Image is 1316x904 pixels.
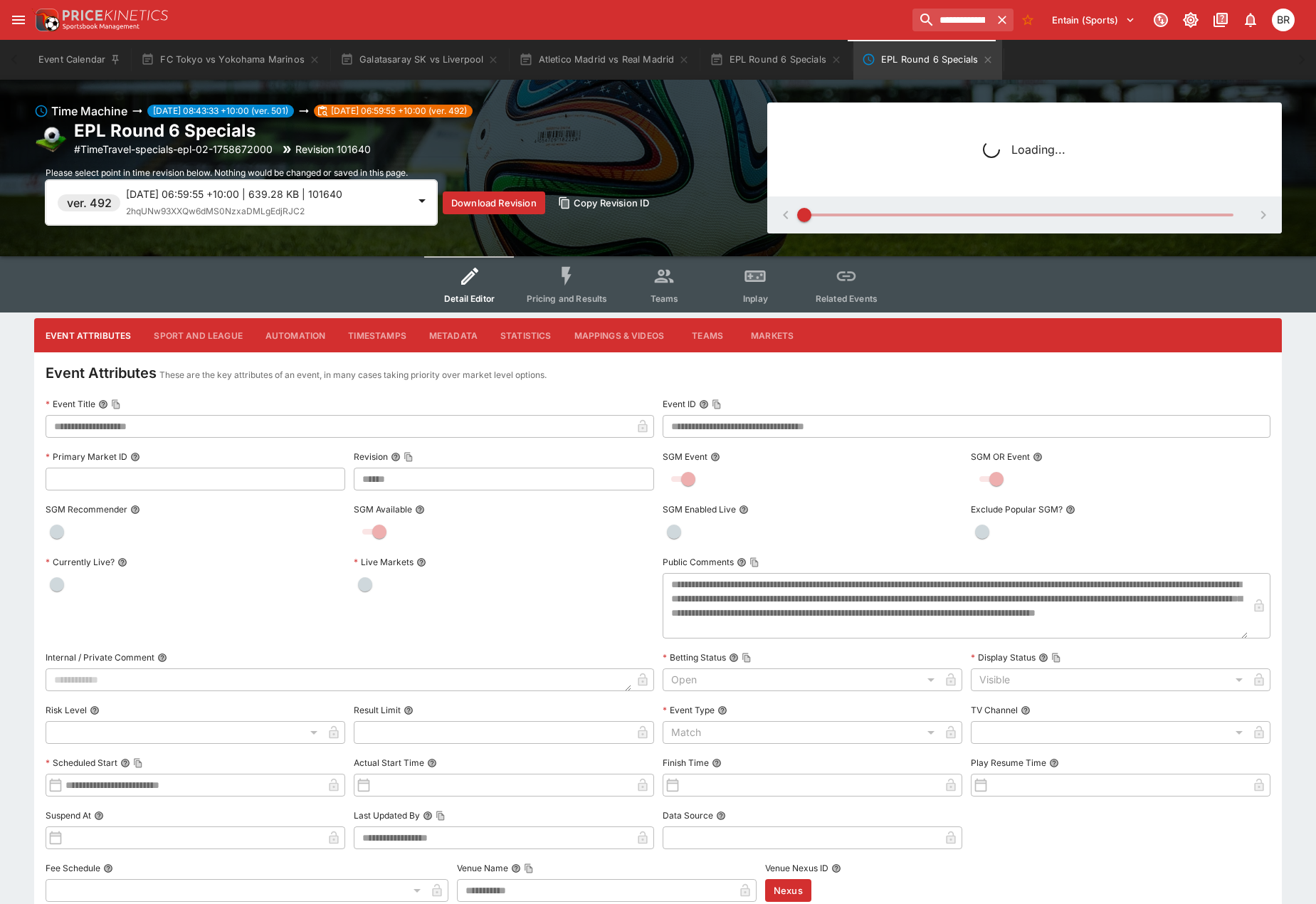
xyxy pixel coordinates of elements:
[404,705,414,715] button: Result Limit
[354,704,401,716] p: Result Limit
[418,318,489,352] button: Metadata
[147,105,294,117] span: [DATE] 08:43:33 +10:00 (ver. 501)
[46,862,100,874] p: Fee Schedule
[663,651,726,663] p: Betting Status
[354,757,424,769] p: Actual Start Time
[1238,7,1263,33] button: Notifications
[63,10,168,21] img: PriceKinetics
[427,758,437,768] button: Actual Start Time
[971,503,1063,515] p: Exclude Popular SGM?
[831,863,841,873] button: Venue Nexus ID
[743,293,768,304] span: Inplay
[712,399,722,409] button: Copy To Clipboard
[130,505,140,515] button: SGM Recommender
[1038,653,1048,663] button: Display StatusCopy To Clipboard
[524,863,534,873] button: Copy To Clipboard
[971,668,1248,691] div: Visible
[1016,9,1039,31] button: No Bookmarks
[663,451,707,463] p: SGM Event
[354,503,412,515] p: SGM Available
[737,557,747,567] button: Public CommentsCopy To Clipboard
[51,103,127,120] h6: Time Machine
[67,194,112,211] h6: ver. 492
[31,6,60,34] img: PriceKinetics Logo
[663,757,709,769] p: Finish Time
[436,811,446,821] button: Copy To Clipboard
[74,142,273,157] p: Copy To Clipboard
[1033,452,1043,462] button: SGM OR Event
[46,451,127,463] p: Primary Market ID
[98,399,108,409] button: Event TitleCopy To Clipboard
[6,7,31,33] button: open drawer
[1021,705,1031,715] button: TV Channel
[729,653,739,663] button: Betting StatusCopy To Clipboard
[391,452,401,462] button: RevisionCopy To Clipboard
[1178,7,1204,33] button: Toggle light/dark mode
[111,399,121,409] button: Copy To Clipboard
[971,704,1018,716] p: TV Channel
[1043,9,1144,31] button: Select Tenant
[663,503,736,515] p: SGM Enabled Live
[354,556,414,568] p: Live Markets
[130,452,140,462] button: Primary Market ID
[443,191,545,214] button: Download Revision
[527,293,608,304] span: Pricing and Results
[332,40,508,80] button: Galatasaray SK vs Liverpool
[46,651,154,663] p: Internal / Private Comment
[132,40,329,80] button: FC Tokyo vs Yokohama Marinos
[354,451,388,463] p: Revision
[1272,9,1295,31] div: Ben Raymond
[120,758,130,768] button: Scheduled StartCopy To Clipboard
[663,809,713,821] p: Data Source
[30,40,130,80] button: Event Calendar
[46,167,408,178] span: Please select point in time revision below. Nothing would be changed or saved in this page.
[971,451,1030,463] p: SGM OR Event
[46,704,87,716] p: Risk Level
[133,758,143,768] button: Copy To Clipboard
[254,318,337,352] button: Automation
[489,318,563,352] button: Statistics
[90,705,100,715] button: Risk Level
[34,318,142,352] button: Event Attributes
[126,206,305,216] span: 2hqUNw93XXQw6dMS0NzxaDMLgEdjRJC2
[510,40,698,80] button: Atletico Madrid vs Real Madrid
[46,398,95,410] p: Event Title
[712,758,722,768] button: Finish Time
[415,505,425,515] button: SGM Available
[765,879,811,902] button: Nexus
[779,114,1270,185] div: Loading...
[816,293,878,304] span: Related Events
[142,318,253,352] button: Sport and League
[749,557,759,567] button: Copy To Clipboard
[739,318,805,352] button: Markets
[46,757,117,769] p: Scheduled Start
[675,318,739,352] button: Teams
[63,23,140,30] img: Sportsbook Management
[46,364,157,382] h4: Event Attributes
[701,40,850,80] button: EPL Round 6 Specials
[159,368,547,382] p: These are the key attributes of an event, in many cases taking priority over market level options.
[157,653,167,663] button: Internal / Private Comment
[663,668,939,691] div: Open
[295,142,371,157] p: Revision 101640
[699,399,709,409] button: Event IDCopy To Clipboard
[971,651,1036,663] p: Display Status
[103,863,113,873] button: Fee Schedule
[853,40,1002,80] button: EPL Round 6 Specials
[551,191,658,214] button: Copy Revision ID
[1065,505,1075,515] button: Exclude Popular SGM?
[716,811,726,821] button: Data Source
[457,862,508,874] p: Venue Name
[511,863,521,873] button: Venue NameCopy To Clipboard
[1208,7,1233,33] button: Documentation
[663,704,715,716] p: Event Type
[325,105,473,117] span: [DATE] 06:59:55 +10:00 (ver. 492)
[1268,4,1299,36] button: Ben Raymond
[765,862,828,874] p: Venue Nexus ID
[126,186,408,201] p: [DATE] 06:59:55 +10:00 | 639.28 KB | 101640
[74,120,371,142] h2: Copy To Clipboard
[1051,653,1061,663] button: Copy To Clipboard
[423,811,433,821] button: Last Updated ByCopy To Clipboard
[46,809,91,821] p: Suspend At
[354,809,420,821] p: Last Updated By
